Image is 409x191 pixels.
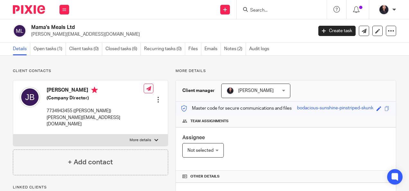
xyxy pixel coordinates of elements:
[187,148,214,153] span: Not selected
[31,24,253,31] h2: Mama's Meals Ltd
[379,5,389,15] img: MicrosoftTeams-image.jfif
[69,43,102,55] a: Client tasks (0)
[47,95,144,101] h5: (Company Director)
[144,43,185,55] a: Recurring tasks (0)
[68,157,113,167] h4: + Add contact
[238,88,274,93] span: [PERSON_NAME]
[91,87,98,93] i: Primary
[47,114,144,128] p: [PERSON_NAME][EMAIL_ADDRESS][DOMAIN_NAME]
[13,24,26,38] img: svg%3E
[190,119,229,124] span: Team assignments
[13,68,168,74] p: Client contacts
[181,105,292,112] p: Master code for secure communications and files
[182,87,215,94] h3: Client manager
[13,43,30,55] a: Details
[176,68,396,74] p: More details
[250,8,307,14] input: Search
[249,43,272,55] a: Audit logs
[188,43,201,55] a: Files
[204,43,221,55] a: Emails
[190,174,220,179] span: Other details
[318,26,356,36] a: Create task
[13,185,168,190] p: Linked clients
[182,135,205,140] span: Assignee
[13,5,45,14] img: Pixie
[47,108,144,114] p: 7734943455 ([PERSON_NAME])
[47,87,144,95] h4: [PERSON_NAME]
[297,105,373,112] div: bodacious-sunshine-pinstriped-skunk
[224,43,246,55] a: Notes (2)
[20,87,40,107] img: svg%3E
[33,43,66,55] a: Open tasks (1)
[130,138,151,143] p: More details
[105,43,141,55] a: Closed tasks (6)
[31,31,309,38] p: [PERSON_NAME][EMAIL_ADDRESS][DOMAIN_NAME]
[226,87,234,95] img: MicrosoftTeams-image.jfif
